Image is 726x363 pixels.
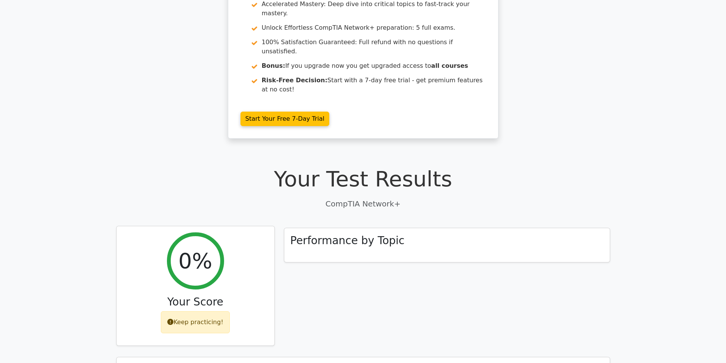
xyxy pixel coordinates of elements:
h2: 0% [178,248,212,273]
h3: Performance by Topic [290,234,405,247]
a: Start Your Free 7-Day Trial [240,112,330,126]
h1: Your Test Results [116,166,610,192]
p: CompTIA Network+ [116,198,610,209]
div: Keep practicing! [161,311,230,333]
h3: Your Score [123,296,268,309]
